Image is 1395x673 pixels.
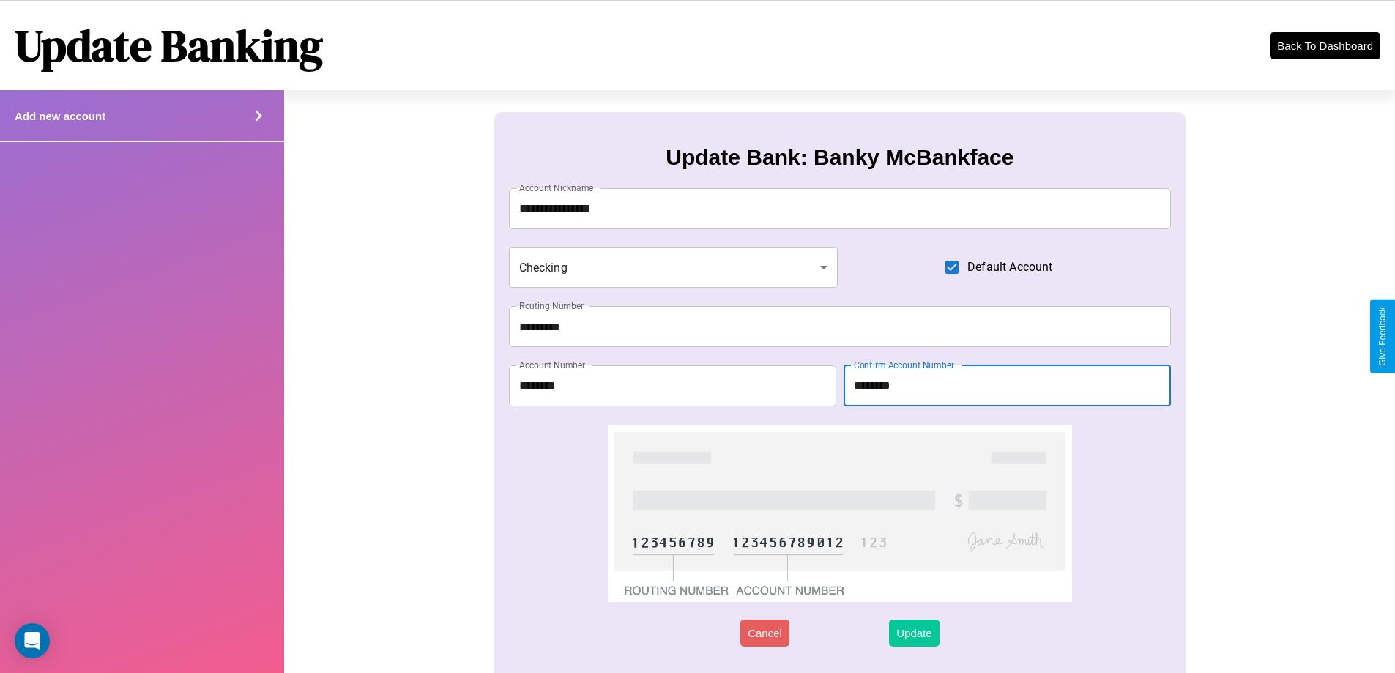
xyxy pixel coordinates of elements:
button: Update [889,620,939,647]
button: Back To Dashboard [1270,32,1380,59]
span: Default Account [967,259,1052,276]
button: Cancel [740,620,789,647]
label: Account Number [519,359,585,371]
h3: Update Bank: Banky McBankface [666,145,1013,170]
h1: Update Banking [15,15,323,75]
h4: Add new account [15,110,105,122]
label: Confirm Account Number [854,359,954,371]
label: Account Nickname [519,182,594,194]
div: Give Feedback [1377,307,1388,366]
div: Open Intercom Messenger [15,623,50,658]
label: Routing Number [519,300,584,312]
img: check [608,425,1071,602]
div: Checking [509,247,838,288]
